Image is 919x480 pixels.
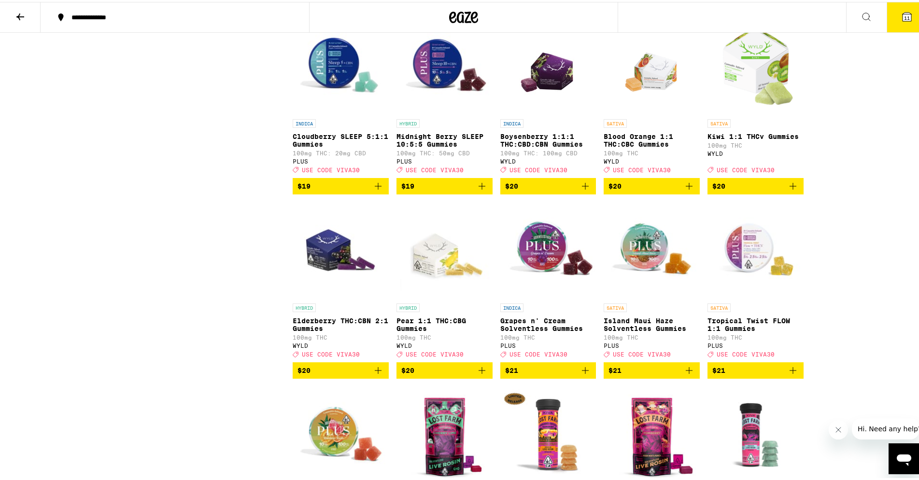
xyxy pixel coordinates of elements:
a: Open page for Grapes n' Cream Solventless Gummies from PLUS [500,200,596,360]
span: USE CODE VIVA30 [406,165,464,171]
span: $20 [505,180,518,188]
p: 100mg THC: 20mg CBD [293,148,389,154]
a: Open page for Midnight Berry SLEEP 10:5:5 Gummies from PLUS [396,16,493,176]
p: 100mg THC [604,332,700,339]
p: HYBRID [396,302,420,310]
span: $20 [401,365,414,372]
img: PLUS - Tropical Twist FLOW 1:1 Gummies [707,200,804,297]
div: WYLD [500,156,596,163]
p: SATIVA [707,302,731,310]
p: Island Maui Haze Solventless Gummies [604,315,700,330]
div: PLUS [293,156,389,163]
div: WYLD [293,341,389,347]
button: Add to bag [604,176,700,192]
a: Open page for Kiwi 1:1 THCv Gummies from WYLD [707,16,804,176]
span: $21 [608,365,622,372]
p: INDICA [500,302,523,310]
span: USE CODE VIVA30 [613,165,671,171]
img: WYLD - Elderberry THC:CBN 2:1 Gummies [293,200,389,297]
span: $21 [712,365,725,372]
a: Open page for Tropical Twist FLOW 1:1 Gummies from PLUS [707,200,804,360]
div: PLUS [396,156,493,163]
p: Elderberry THC:CBN 2:1 Gummies [293,315,389,330]
div: WYLD [707,149,804,155]
div: WYLD [396,341,493,347]
button: Add to bag [396,176,493,192]
span: $19 [297,180,311,188]
img: PLUS - Cloudberry SLEEP 5:1:1 Gummies [293,16,389,112]
iframe: Close message [829,418,848,438]
a: Open page for Blood Orange 1:1 THC:CBC Gummies from WYLD [604,16,700,176]
div: WYLD [604,156,700,163]
span: USE CODE VIVA30 [302,165,360,171]
p: INDICA [500,117,523,126]
button: Add to bag [604,360,700,377]
span: USE CODE VIVA30 [717,349,775,356]
a: Open page for Boysenberry 1:1:1 THC:CBD:CBN Gummies from WYLD [500,16,596,176]
p: SATIVA [604,117,627,126]
p: Tropical Twist FLOW 1:1 Gummies [707,315,804,330]
p: Blood Orange 1:1 THC:CBC Gummies [604,131,700,146]
p: 100mg THC [707,332,804,339]
p: Kiwi 1:1 THCv Gummies [707,131,804,138]
span: USE CODE VIVA30 [717,165,775,171]
div: PLUS [500,341,596,347]
span: $20 [297,365,311,372]
button: Add to bag [293,360,389,377]
img: WYLD - Pear 1:1 THC:CBG Gummies [396,200,493,297]
p: 100mg THC [396,332,493,339]
img: PLUS - Island Maui Haze Solventless Gummies [604,200,700,297]
p: Grapes n' Cream Solventless Gummies [500,315,596,330]
p: 100mg THC: 100mg CBD [500,148,596,154]
p: 100mg THC [500,332,596,339]
div: PLUS [707,341,804,347]
span: USE CODE VIVA30 [509,165,567,171]
img: WYLD - Boysenberry 1:1:1 THC:CBD:CBN Gummies [514,16,583,112]
img: WYLD - Kiwi 1:1 THCv Gummies [708,16,803,112]
span: $20 [608,180,622,188]
span: USE CODE VIVA30 [613,349,671,356]
img: WYLD - Blood Orange 1:1 THC:CBC Gummies [617,16,686,112]
button: Add to bag [293,176,389,192]
button: Add to bag [396,360,493,377]
p: 100mg THC [604,148,700,154]
p: SATIVA [707,117,731,126]
p: 100mg THC: 50mg CBD [396,148,493,154]
p: Midnight Berry SLEEP 10:5:5 Gummies [396,131,493,146]
p: SATIVA [604,302,627,310]
p: 100mg THC [707,140,804,147]
span: USE CODE VIVA30 [406,349,464,356]
a: Open page for Elderberry THC:CBN 2:1 Gummies from WYLD [293,200,389,360]
p: Cloudberry SLEEP 5:1:1 Gummies [293,131,389,146]
p: INDICA [293,117,316,126]
a: Open page for Cloudberry SLEEP 5:1:1 Gummies from PLUS [293,16,389,176]
span: 11 [904,13,910,19]
span: USE CODE VIVA30 [509,349,567,356]
span: $20 [712,180,725,188]
button: Add to bag [707,360,804,377]
p: Boysenberry 1:1:1 THC:CBD:CBN Gummies [500,131,596,146]
span: $21 [505,365,518,372]
p: HYBRID [293,302,316,310]
button: Add to bag [500,360,596,377]
button: Add to bag [707,176,804,192]
img: PLUS - Midnight Berry SLEEP 10:5:5 Gummies [396,16,493,112]
span: Hi. Need any help? [6,7,70,14]
span: $19 [401,180,414,188]
img: PLUS - Grapes n' Cream Solventless Gummies [500,200,596,297]
p: HYBRID [396,117,420,126]
div: PLUS [604,341,700,347]
p: Pear 1:1 THC:CBG Gummies [396,315,493,330]
span: USE CODE VIVA30 [302,349,360,356]
a: Open page for Island Maui Haze Solventless Gummies from PLUS [604,200,700,360]
a: Open page for Pear 1:1 THC:CBG Gummies from WYLD [396,200,493,360]
button: Add to bag [500,176,596,192]
p: 100mg THC [293,332,389,339]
